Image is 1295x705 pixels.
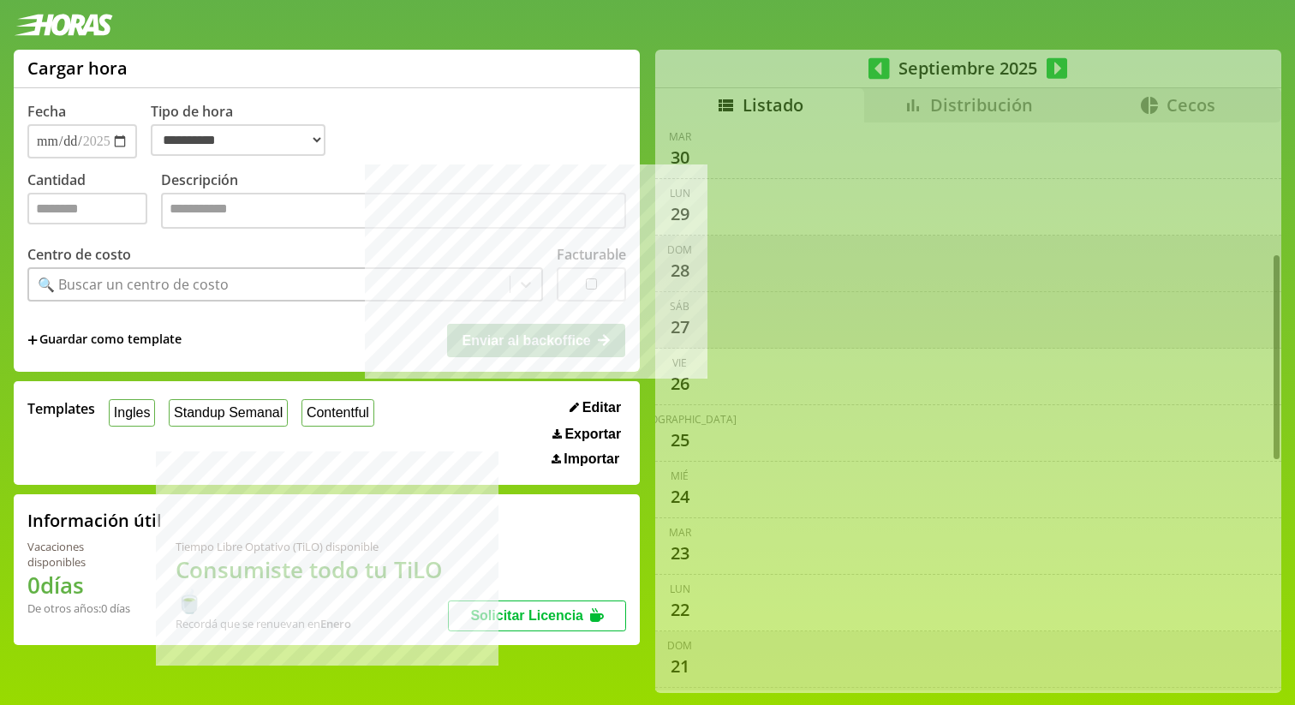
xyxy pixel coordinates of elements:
[564,427,621,442] span: Exportar
[176,616,449,631] div: Recordá que se renuevan en
[161,170,626,233] label: Descripción
[470,608,583,623] span: Solicitar Licencia
[14,14,113,36] img: logotipo
[301,399,374,426] button: Contentful
[582,400,621,415] span: Editar
[448,600,626,631] button: Solicitar Licencia
[161,193,626,229] textarea: Descripción
[151,124,325,156] select: Tipo de hora
[27,600,134,616] div: De otros años: 0 días
[27,399,95,418] span: Templates
[109,399,155,426] button: Ingles
[176,554,449,616] h1: Consumiste todo tu TiLO 🍵
[564,451,619,467] span: Importar
[27,331,38,350] span: +
[27,331,182,350] span: +Guardar como template
[27,570,134,600] h1: 0 días
[38,275,229,294] div: 🔍 Buscar un centro de costo
[564,399,626,416] button: Editar
[27,193,147,224] input: Cantidad
[27,102,66,121] label: Fecha
[320,616,351,631] b: Enero
[151,102,339,158] label: Tipo de hora
[547,426,626,443] button: Exportar
[27,57,128,80] h1: Cargar hora
[27,539,134,570] div: Vacaciones disponibles
[176,539,449,554] div: Tiempo Libre Optativo (TiLO) disponible
[27,509,162,532] h2: Información útil
[27,245,131,264] label: Centro de costo
[27,170,161,233] label: Cantidad
[169,399,288,426] button: Standup Semanal
[557,245,626,264] label: Facturable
